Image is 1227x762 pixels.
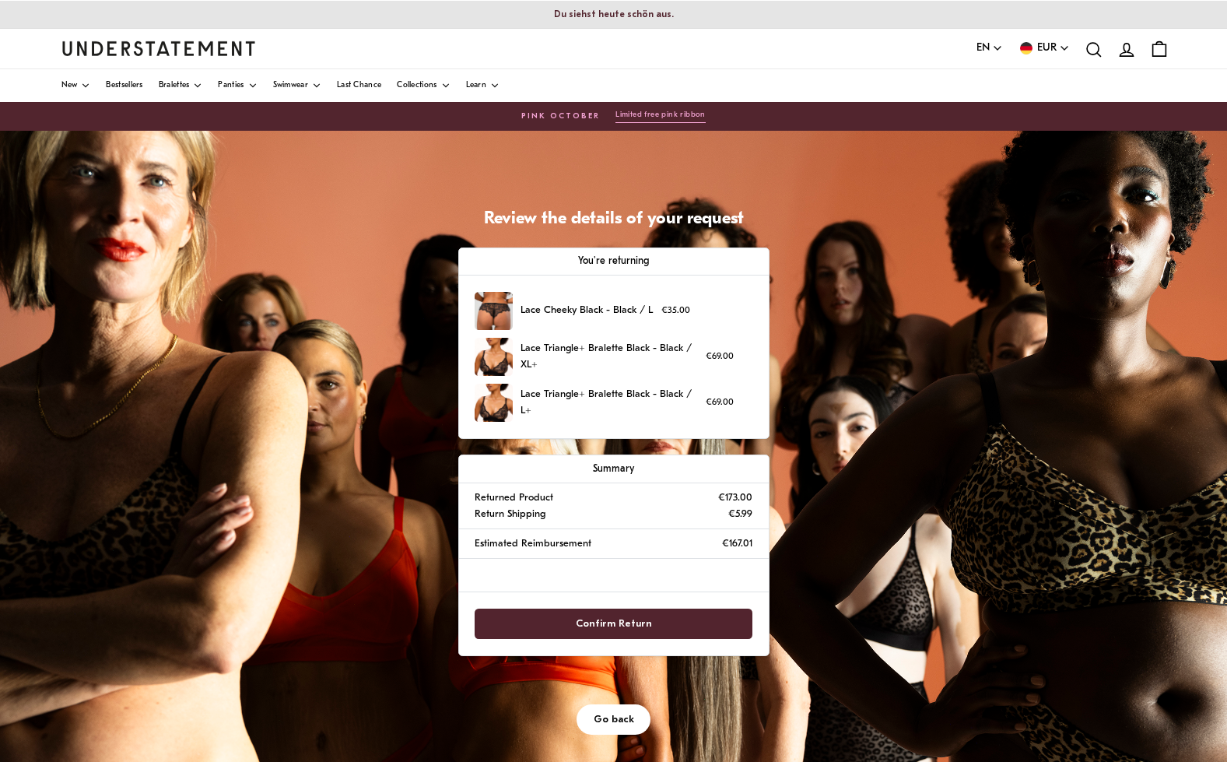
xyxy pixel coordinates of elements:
[61,41,256,55] a: Understatement Homepage
[337,69,381,102] a: Last Chance
[576,609,652,638] span: Confirm Return
[475,253,752,269] p: You're returning
[458,209,770,231] h1: Review the details of your request
[706,395,734,410] p: €69.00
[718,490,752,506] p: €173.00
[475,292,513,330] img: lace-cheeky-saboteur-34269228990629.jpg
[594,705,634,734] span: Go back
[722,536,752,552] p: €167.01
[521,111,600,123] span: PINK OCTOBER
[337,82,381,90] span: Last Chance
[159,82,190,90] span: Bralettes
[397,69,450,102] a: Collections
[218,69,257,102] a: Panties
[61,69,91,102] a: New
[521,340,698,374] p: Lace Triangle+ Bralette Black - Black / XL+
[521,386,698,420] p: Lace Triangle+ Bralette Black - Black / L+
[577,704,651,735] button: Go back
[661,304,690,318] p: €35.00
[1018,40,1070,57] button: EUR
[554,10,674,19] p: Du siehst heute schön aus.
[273,82,308,90] span: Swimwear
[61,82,78,90] span: New
[976,40,990,57] span: EN
[728,506,752,522] p: €5.99
[466,69,500,102] a: Learn
[475,384,513,422] img: 117_52661b60-0f85-4719-ba32-954cce1268af.jpg
[475,506,545,522] p: Return Shipping
[106,69,142,102] a: Bestsellers
[1037,40,1057,57] span: EUR
[976,40,1003,57] button: EN
[615,110,706,123] button: Limited free pink ribbon
[706,349,734,364] p: €69.00
[521,302,653,318] p: Lace Cheeky Black - Black / L
[466,82,487,90] span: Learn
[159,69,203,102] a: Bralettes
[397,82,436,90] span: Collections
[218,82,244,90] span: Panties
[475,609,752,639] button: Confirm Return
[475,338,513,376] img: 117_52661b60-0f85-4719-ba32-954cce1268af.jpg
[61,110,1166,123] a: PINK OCTOBERLimited free pink ribbon
[273,69,321,102] a: Swimwear
[475,536,591,552] p: Estimated Reimbursement
[106,82,142,90] span: Bestsellers
[475,490,553,506] p: Returned Product
[475,461,752,477] p: Summary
